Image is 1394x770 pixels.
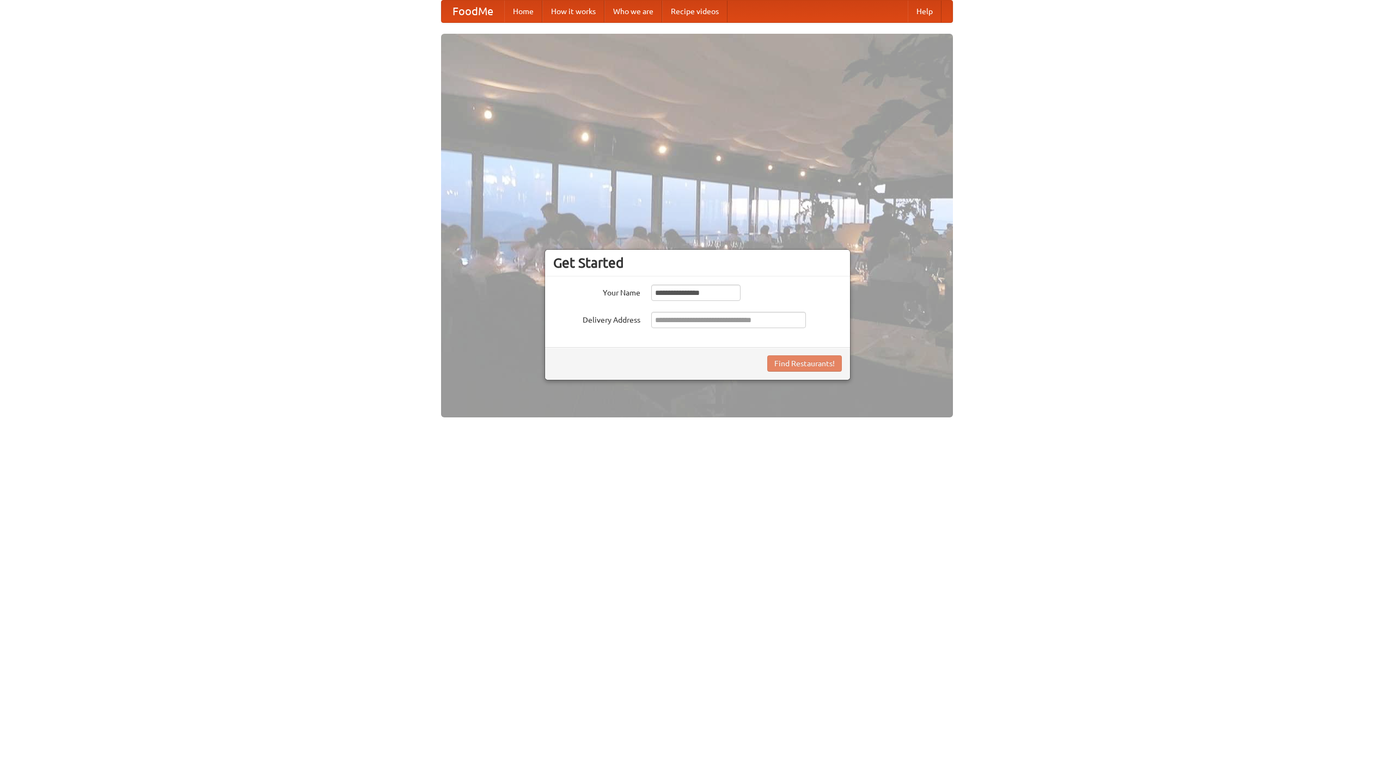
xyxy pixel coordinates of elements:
a: Home [504,1,542,22]
a: Recipe videos [662,1,727,22]
a: How it works [542,1,604,22]
a: FoodMe [442,1,504,22]
a: Help [908,1,941,22]
label: Delivery Address [553,312,640,325]
button: Find Restaurants! [767,355,842,372]
h3: Get Started [553,255,842,271]
label: Your Name [553,285,640,298]
a: Who we are [604,1,662,22]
